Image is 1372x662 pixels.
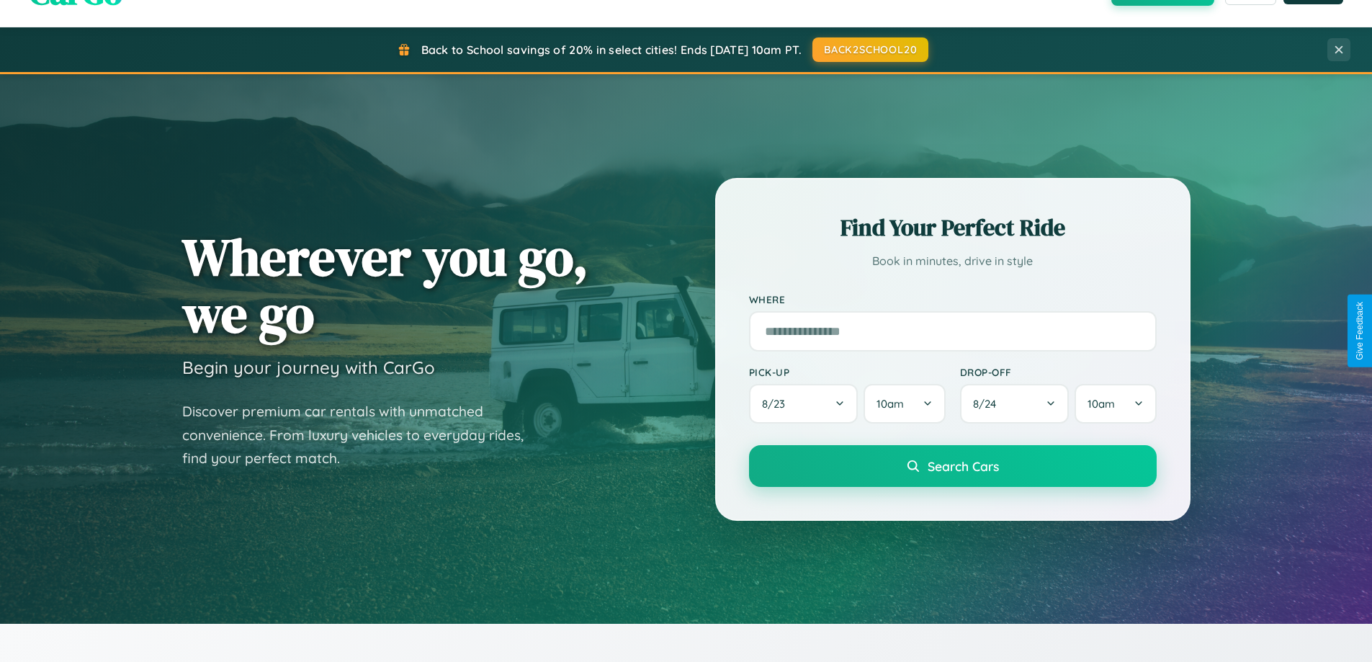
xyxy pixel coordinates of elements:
span: 10am [1088,397,1115,411]
label: Drop-off [960,366,1157,378]
h1: Wherever you go, we go [182,228,588,342]
button: 8/24 [960,384,1070,424]
p: Discover premium car rentals with unmatched convenience. From luxury vehicles to everyday rides, ... [182,400,542,470]
span: 8 / 23 [762,397,792,411]
h2: Find Your Perfect Ride [749,212,1157,243]
p: Book in minutes, drive in style [749,251,1157,272]
div: Give Feedback [1355,302,1365,360]
span: 10am [876,397,904,411]
button: Search Cars [749,445,1157,487]
h3: Begin your journey with CarGo [182,357,435,378]
span: Search Cars [928,458,999,474]
button: BACK2SCHOOL20 [812,37,928,62]
label: Pick-up [749,366,946,378]
span: Back to School savings of 20% in select cities! Ends [DATE] 10am PT. [421,43,802,57]
button: 10am [1075,384,1156,424]
label: Where [749,293,1157,305]
button: 8/23 [749,384,858,424]
button: 10am [864,384,945,424]
span: 8 / 24 [973,397,1003,411]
